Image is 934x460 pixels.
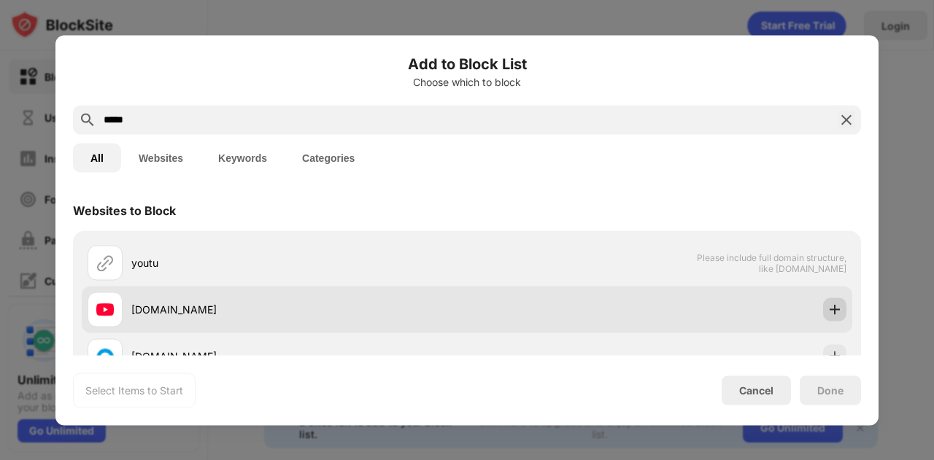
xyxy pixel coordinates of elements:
[85,383,183,397] div: Select Items to Start
[131,302,467,317] div: [DOMAIN_NAME]
[121,143,201,172] button: Websites
[73,143,121,172] button: All
[131,348,467,364] div: [DOMAIN_NAME]
[96,254,114,271] img: url.svg
[73,203,176,217] div: Websites to Block
[817,384,844,396] div: Done
[285,143,372,172] button: Categories
[96,300,114,318] img: favicons
[79,111,96,128] img: search.svg
[696,252,846,273] span: Please include full domain structure, like [DOMAIN_NAME]
[838,111,855,128] img: search-close
[73,76,861,87] div: Choose which to block
[739,384,773,397] div: Cancel
[201,143,285,172] button: Keywords
[96,347,114,365] img: favicons
[73,52,861,74] h6: Add to Block List
[131,255,467,270] div: youtu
